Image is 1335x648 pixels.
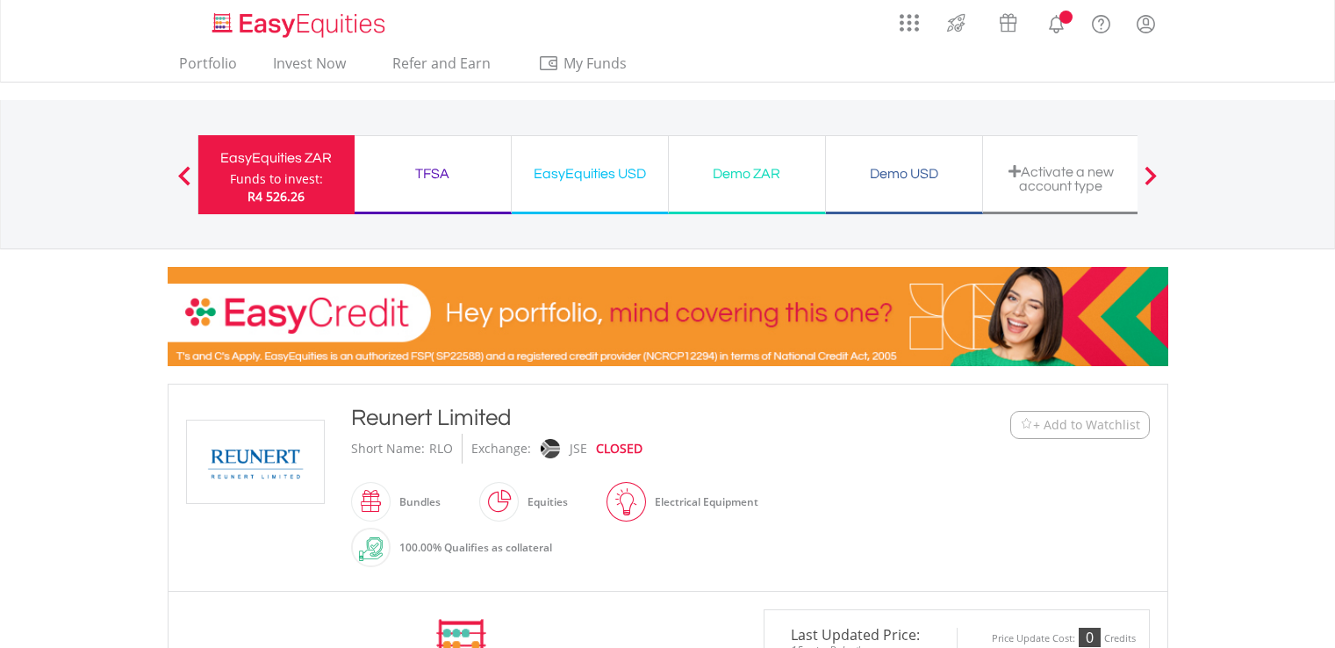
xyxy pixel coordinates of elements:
img: vouchers-v2.svg [994,9,1023,37]
div: Demo ZAR [679,162,815,186]
a: Vouchers [982,4,1034,37]
div: Activate a new account type [994,164,1129,193]
img: EQU.ZA.RLO.png [190,421,321,503]
div: TFSA [365,162,500,186]
div: Credits [1104,632,1136,645]
a: Portfolio [172,54,244,82]
span: Last Updated Price: [778,628,944,642]
a: My Profile [1123,4,1168,43]
a: Notifications [1034,4,1079,40]
div: EasyEquities ZAR [209,146,344,170]
div: Funds to invest: [230,170,323,188]
div: CLOSED [596,434,642,464]
div: Price Update Cost: [992,632,1075,645]
a: Refer and Earn [375,54,509,82]
div: Exchange: [471,434,531,464]
img: Watchlist [1020,418,1033,431]
img: collateral-qualifying-green.svg [359,537,383,561]
div: Bundles [391,481,441,523]
div: JSE [570,434,587,464]
span: My Funds [538,52,653,75]
img: EasyCredit Promotion Banner [168,267,1168,366]
div: RLO [429,434,453,464]
img: thrive-v2.svg [942,9,971,37]
a: FAQ's and Support [1079,4,1123,40]
img: jse.png [540,439,559,458]
span: 100.00% Qualifies as collateral [399,540,552,555]
a: Invest Now [266,54,353,82]
a: Home page [205,4,392,40]
span: R4 526.26 [248,188,305,205]
img: EasyEquities_Logo.png [209,11,392,40]
button: Watchlist + Add to Watchlist [1010,411,1150,439]
span: Refer and Earn [392,54,491,73]
a: AppsGrid [888,4,930,32]
div: Short Name: [351,434,425,464]
div: Equities [519,481,568,523]
span: + Add to Watchlist [1033,416,1140,434]
div: 0 [1079,628,1101,647]
div: Electrical Equipment [646,481,758,523]
div: Demo USD [836,162,972,186]
div: EasyEquities USD [522,162,657,186]
div: Reunert Limited [351,402,902,434]
img: grid-menu-icon.svg [900,13,919,32]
